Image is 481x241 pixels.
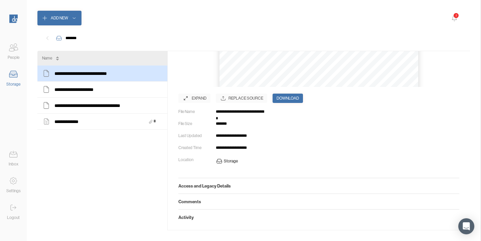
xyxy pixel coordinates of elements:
[42,55,52,62] div: Name
[8,54,19,61] div: People
[37,11,82,25] button: Add New
[51,15,68,21] div: Add New
[458,218,474,234] div: Open Intercom Messenger
[178,183,460,189] h5: Access and Legacy Details
[178,144,210,151] div: Created Time
[7,214,20,221] div: Logout
[192,95,206,102] div: Expand
[178,108,210,115] div: File Name
[454,13,459,18] div: 2
[6,81,20,88] div: Storage
[178,132,210,139] div: Last Updated
[216,94,267,103] div: Replace Source
[178,94,210,103] button: Expand
[6,188,21,194] div: Settings
[178,215,460,220] h5: Activity
[273,94,303,103] button: Download
[277,95,299,102] div: Download
[228,95,263,102] div: Replace Source
[9,161,18,167] div: Inbox
[224,158,238,164] div: Storage
[178,199,460,204] h5: Comments
[178,120,210,127] div: File Size
[178,156,210,163] div: Location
